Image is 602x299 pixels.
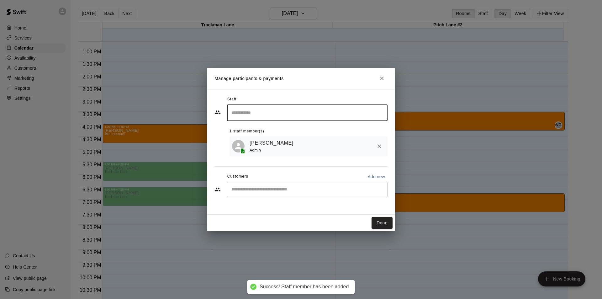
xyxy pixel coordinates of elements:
div: Success! Staff member has been added [260,284,349,290]
button: Remove [374,141,385,152]
div: Start typing to search customers... [227,182,388,197]
span: Staff [227,94,236,104]
div: Eric Roberts [232,140,245,152]
a: [PERSON_NAME] [250,139,293,147]
button: Done [372,217,393,229]
div: Search staff [227,104,388,121]
svg: Customers [214,186,221,193]
button: Close [376,73,388,84]
span: Customers [227,172,248,182]
span: Admin [250,148,261,152]
button: Add new [365,172,388,182]
p: Manage participants & payments [214,75,284,82]
svg: Staff [214,109,221,115]
span: 1 staff member(s) [230,126,264,136]
p: Add new [367,174,385,180]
